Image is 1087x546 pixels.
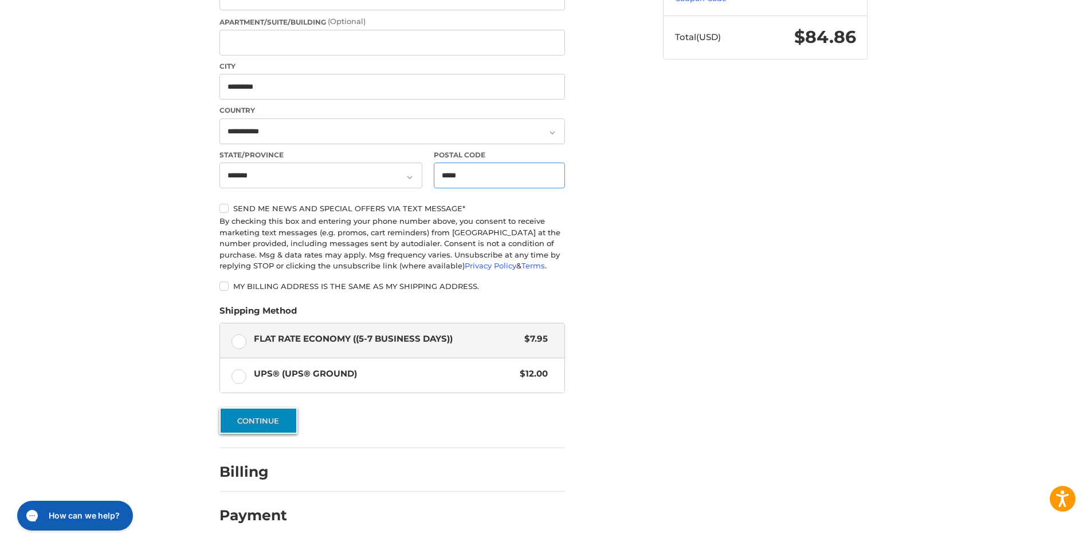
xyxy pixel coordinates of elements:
[219,150,422,160] label: State/Province
[219,407,297,434] button: Continue
[219,204,565,213] label: Send me news and special offers via text message*
[434,150,566,160] label: Postal Code
[11,497,136,535] iframe: Gorgias live chat messenger
[219,463,287,481] h2: Billing
[219,216,565,272] div: By checking this box and entering your phone number above, you consent to receive marketing text ...
[219,282,565,291] label: My billing address is the same as my shipping address.
[219,16,565,27] label: Apartment/Suite/Building
[675,31,721,42] span: Total (USD)
[465,261,516,270] a: Privacy Policy
[219,105,565,116] label: Country
[219,304,297,323] legend: Shipping Method
[794,26,856,48] span: $84.86
[254,333,519,346] span: Flat Rate Economy ((5-7 Business Days))
[219,61,565,72] label: City
[219,507,287,524] h2: Payment
[254,367,515,381] span: UPS® (UPS® Ground)
[514,367,548,381] span: $12.00
[521,261,545,270] a: Terms
[328,17,366,26] small: (Optional)
[519,333,548,346] span: $7.95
